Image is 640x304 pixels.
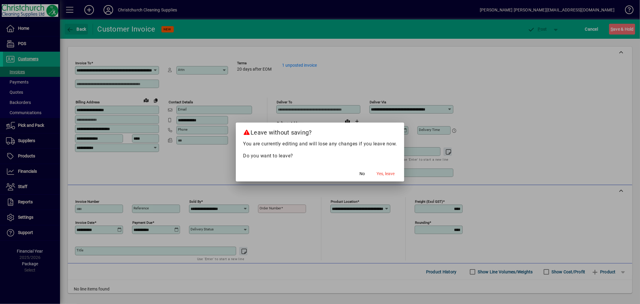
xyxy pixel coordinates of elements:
p: Do you want to leave? [243,152,397,160]
button: No [353,168,372,179]
button: Yes, leave [374,168,397,179]
p: You are currently editing and will lose any changes if you leave now. [243,140,397,147]
span: No [359,171,365,177]
span: Yes, leave [377,171,395,177]
h2: Leave without saving? [236,123,404,140]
